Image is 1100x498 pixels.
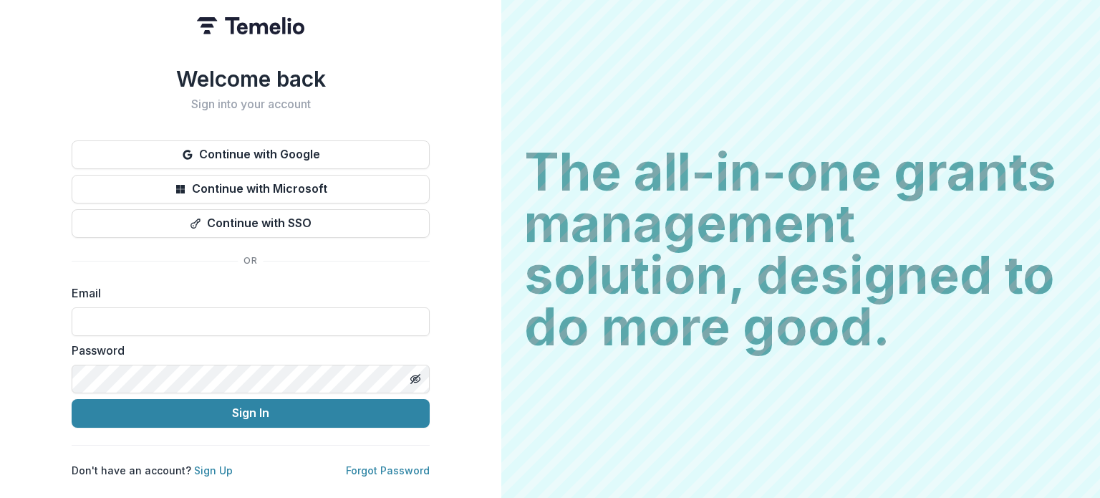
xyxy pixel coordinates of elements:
[72,209,430,238] button: Continue with SSO
[72,175,430,203] button: Continue with Microsoft
[72,284,421,302] label: Email
[404,368,427,391] button: Toggle password visibility
[197,17,304,34] img: Temelio
[72,399,430,428] button: Sign In
[194,464,233,477] a: Sign Up
[72,342,421,359] label: Password
[72,463,233,478] p: Don't have an account?
[72,140,430,169] button: Continue with Google
[72,97,430,111] h2: Sign into your account
[346,464,430,477] a: Forgot Password
[72,66,430,92] h1: Welcome back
